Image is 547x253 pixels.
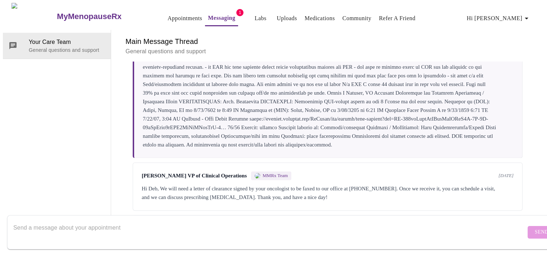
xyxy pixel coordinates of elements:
div: Hi Deb, We will need a letter of clearance signed by your oncologist to be faxed to our office at... [142,184,514,202]
div: Your Care TeamGeneral questions and support [3,33,111,59]
textarea: Send a message about your appointment [13,221,526,244]
img: MMRX [255,173,260,179]
button: Uploads [274,11,300,26]
button: Appointments [165,11,205,26]
span: MMRx Team [263,173,288,179]
span: [PERSON_NAME] VP of Clinical Operations [142,173,247,179]
button: Labs [249,11,272,26]
a: MyMenopauseRx [56,4,150,29]
a: Refer a Friend [379,13,416,23]
p: General questions and support [29,46,105,54]
a: Community [342,13,371,23]
button: Medications [302,11,338,26]
a: Messaging [208,13,235,23]
span: [DATE] [498,173,514,179]
a: Appointments [168,13,202,23]
button: Messaging [205,11,238,26]
p: General questions and support [126,47,530,56]
span: Hi [PERSON_NAME] [467,13,531,23]
a: Uploads [277,13,297,23]
a: Medications [305,13,335,23]
button: Community [339,11,374,26]
button: Refer a Friend [376,11,419,26]
a: Labs [255,13,266,23]
button: Hi [PERSON_NAME] [464,11,534,26]
h6: Main Message Thread [126,36,530,47]
img: MyMenopauseRx Logo [12,3,56,30]
span: 1 [236,9,243,16]
span: Your Care Team [29,38,105,46]
h3: MyMenopauseRx [57,12,122,21]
